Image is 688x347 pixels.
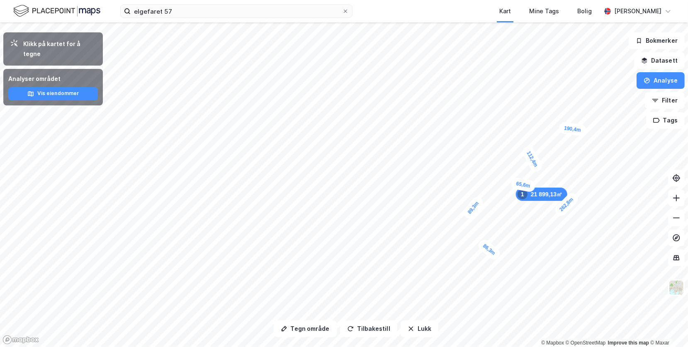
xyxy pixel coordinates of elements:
a: OpenStreetMap [566,340,606,346]
div: Map marker [476,237,502,261]
div: Map marker [461,195,485,221]
div: Map marker [559,122,587,137]
div: Kart [499,6,511,16]
input: Søk på adresse, matrikkel, gårdeiere, leietakere eller personer [131,5,342,17]
a: Improve this map [608,340,649,346]
div: Mine Tags [529,6,559,16]
div: Klikk på kartet for å tegne [23,39,96,59]
img: Z [669,280,684,296]
div: Kontrollprogram for chat [647,307,688,347]
button: Filter [645,92,685,109]
div: 1 [518,189,528,199]
button: Lukk [401,320,438,337]
button: Analyse [637,72,685,89]
div: Map marker [516,188,567,201]
img: logo.f888ab2527a4732fd821a326f86c7f29.svg [13,4,100,18]
a: Mapbox homepage [2,335,39,345]
button: Bokmerker [629,32,685,49]
div: [PERSON_NAME] [614,6,661,16]
button: Datasett [634,52,685,69]
div: Map marker [553,191,580,218]
a: Mapbox [541,340,564,346]
div: Analyser området [8,74,98,84]
button: Tags [646,112,685,129]
div: Map marker [511,177,536,193]
button: Tegn område [274,320,337,337]
iframe: Chat Widget [647,307,688,347]
div: Bolig [577,6,592,16]
div: Map marker [520,144,544,173]
button: Tilbakestill [340,320,397,337]
button: Vis eiendommer [8,87,98,100]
